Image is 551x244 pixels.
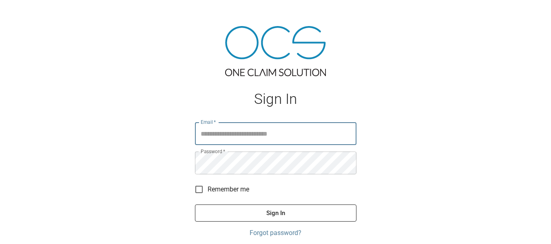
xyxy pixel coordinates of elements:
[225,26,326,76] img: ocs-logo-tra.png
[201,148,225,155] label: Password
[10,5,42,21] img: ocs-logo-white-transparent.png
[201,119,216,125] label: Email
[195,204,356,222] button: Sign In
[208,185,249,194] span: Remember me
[195,91,356,108] h1: Sign In
[195,228,356,238] a: Forgot password?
